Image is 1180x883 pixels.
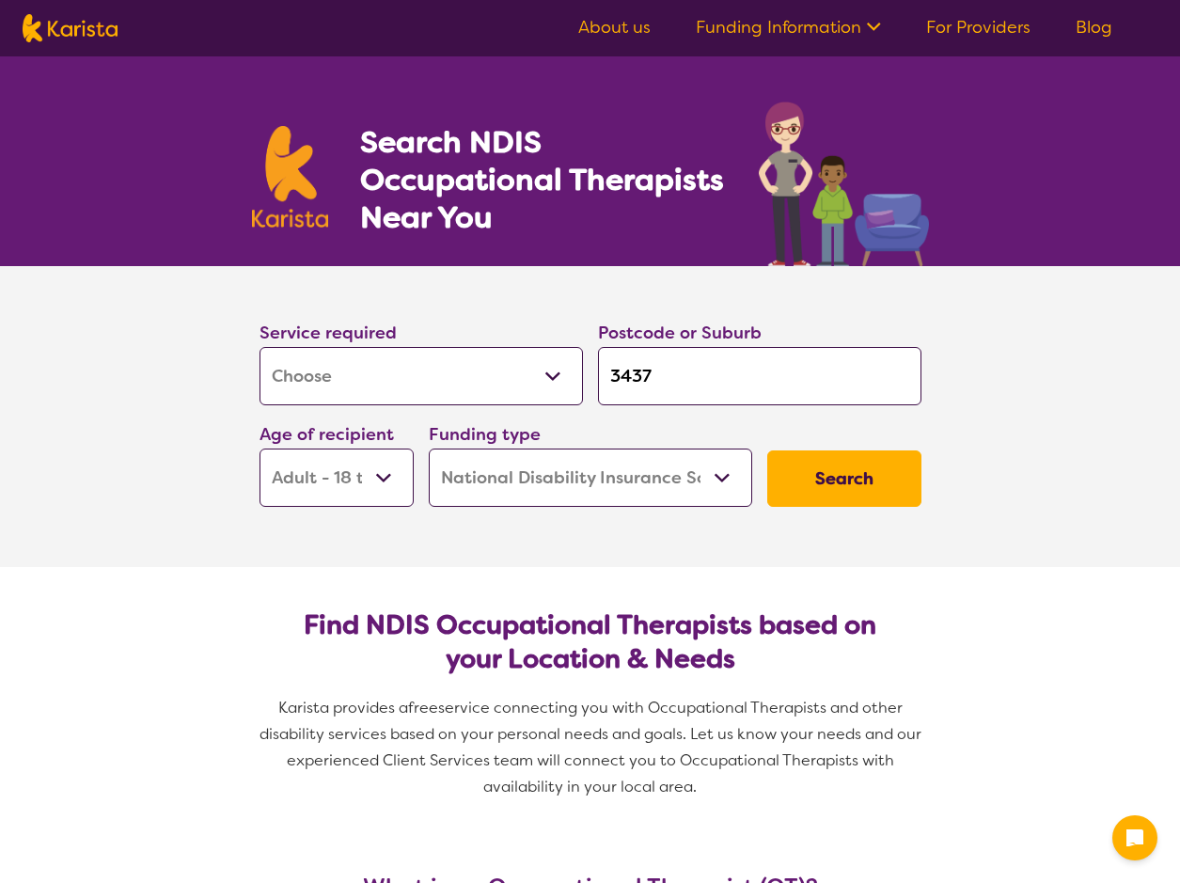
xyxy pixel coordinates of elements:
input: Type [598,347,921,405]
a: For Providers [926,16,1031,39]
a: Funding Information [696,16,881,39]
span: service connecting you with Occupational Therapists and other disability services based on your p... [260,698,925,796]
img: occupational-therapy [759,102,929,266]
label: Age of recipient [260,423,394,446]
label: Postcode or Suburb [598,322,762,344]
h2: Find NDIS Occupational Therapists based on your Location & Needs [275,608,906,676]
label: Service required [260,322,397,344]
h1: Search NDIS Occupational Therapists Near You [360,123,726,236]
span: free [408,698,438,717]
img: Karista logo [23,14,118,42]
a: Blog [1076,16,1112,39]
img: Karista logo [252,126,329,228]
a: About us [578,16,651,39]
button: Search [767,450,921,507]
span: Karista provides a [278,698,408,717]
label: Funding type [429,423,541,446]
